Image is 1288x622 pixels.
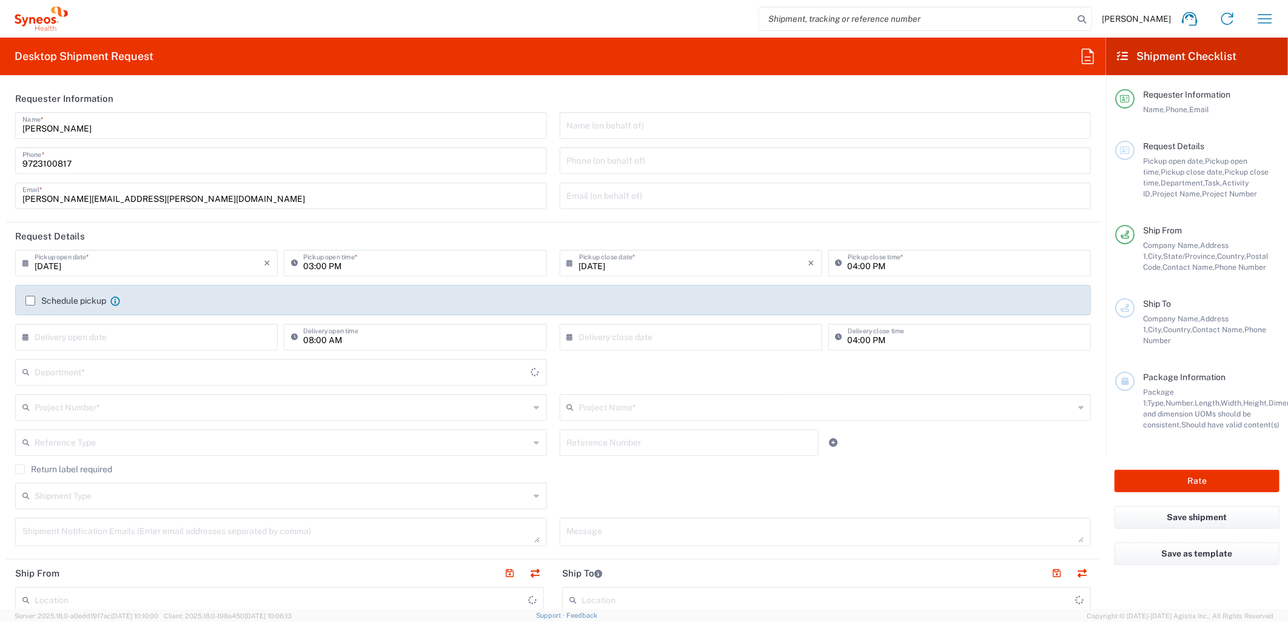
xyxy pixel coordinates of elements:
span: Department, [1161,178,1204,187]
label: Schedule pickup [25,296,106,306]
span: Task, [1204,178,1222,187]
h2: Request Details [15,230,85,242]
span: State/Province, [1163,252,1217,261]
h2: Ship To [562,567,602,580]
span: Ship To [1143,299,1171,309]
i: × [808,253,815,273]
span: City, [1148,252,1163,261]
span: Height, [1243,398,1269,407]
label: Return label required [15,464,112,474]
button: Save as template [1115,543,1280,565]
span: [DATE] 10:10:00 [111,612,158,620]
span: Email [1189,105,1209,114]
span: [PERSON_NAME] [1102,13,1171,24]
span: Country, [1217,252,1246,261]
span: Country, [1163,325,1192,334]
span: Copyright © [DATE]-[DATE] Agistix Inc., All Rights Reserved [1087,610,1273,621]
span: Contact Name, [1192,325,1244,334]
a: Add Reference [825,434,842,451]
span: Pickup open date, [1143,156,1205,166]
h2: Desktop Shipment Request [15,49,153,64]
a: Support [536,612,566,619]
span: Company Name, [1143,241,1200,250]
h2: Requester Information [15,93,113,105]
span: Width, [1221,398,1243,407]
span: Pickup close date, [1161,167,1224,176]
span: Should have valid content(s) [1181,420,1280,429]
button: Rate [1115,470,1280,492]
h2: Ship From [15,567,59,580]
span: [DATE] 10:06:13 [244,612,292,620]
input: Shipment, tracking or reference number [759,7,1073,30]
h2: Shipment Checklist [1117,49,1236,64]
span: Name, [1143,105,1166,114]
span: Package Information [1143,372,1226,382]
span: Request Details [1143,141,1204,151]
span: Server: 2025.18.0-a0edd1917ac [15,612,158,620]
button: Save shipment [1115,506,1280,529]
i: × [264,253,270,273]
a: Feedback [566,612,597,619]
span: City, [1148,325,1163,334]
span: Client: 2025.18.0-198a450 [164,612,292,620]
span: Phone, [1166,105,1189,114]
span: Project Name, [1152,189,1202,198]
span: Length, [1195,398,1221,407]
span: Requester Information [1143,90,1230,99]
span: Project Number [1202,189,1257,198]
span: Ship From [1143,226,1182,235]
span: Company Name, [1143,314,1200,323]
span: Number, [1166,398,1195,407]
span: Phone Number [1215,263,1266,272]
span: Contact Name, [1162,263,1215,272]
span: Type, [1147,398,1166,407]
span: Package 1: [1143,387,1174,407]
